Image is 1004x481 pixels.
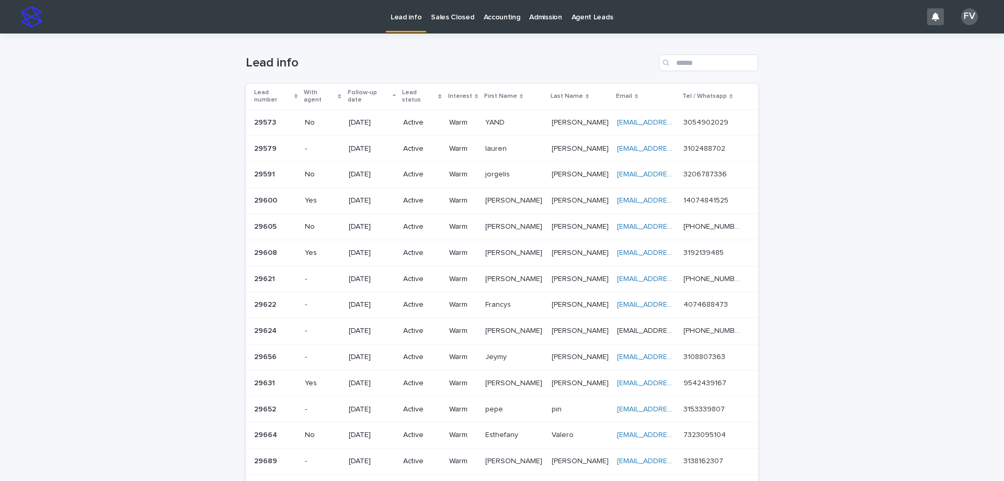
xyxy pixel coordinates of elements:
[254,116,278,127] p: 29573
[403,327,440,335] p: Active
[349,353,395,362] p: [DATE]
[617,406,735,413] a: [EMAIL_ADDRESS][DOMAIN_NAME]
[683,168,729,179] p: 3206787336
[617,457,735,465] a: [EMAIL_ADDRESS][DOMAIN_NAME]
[349,431,395,440] p: [DATE]
[349,170,395,179] p: [DATE]
[449,275,477,284] p: Warm
[617,223,735,230] a: [EMAIL_ADDRESS][DOMAIN_NAME]
[246,109,758,136] tr: 2957329573 No[DATE]ActiveWarmYANDYAND [PERSON_NAME][PERSON_NAME] [EMAIL_ADDRESS][DOMAIN_NAME] 305...
[305,405,340,414] p: -
[683,325,744,335] p: [PHONE_NUMBER]
[254,351,279,362] p: 29656
[403,300,440,309] p: Active
[254,325,279,335] p: 29624
[246,55,655,71] h1: Lead info
[305,431,340,440] p: No
[683,377,728,388] p: 9542439167
[552,116,611,127] p: [PERSON_NAME]
[246,266,758,292] tr: 2962129621 -[DATE]ActiveWarm[PERSON_NAME][PERSON_NAME] [PERSON_NAME][PERSON_NAME] [EMAIL_ADDRESS]...
[305,457,340,466] p: -
[683,273,744,284] p: [PHONE_NUMBER]
[246,292,758,318] tr: 2962229622 -[DATE]ActiveWarmFrancysFrancys [PERSON_NAME][PERSON_NAME] [EMAIL_ADDRESS][DOMAIN_NAME...
[349,196,395,205] p: [DATE]
[254,220,279,231] p: 29605
[449,405,477,414] p: Warm
[449,222,477,231] p: Warm
[485,298,513,309] p: Francys
[254,429,279,440] p: 29664
[683,142,727,153] p: 3102488702
[246,449,758,475] tr: 2968929689 -[DATE]ActiveWarm[PERSON_NAME][PERSON_NAME] [PERSON_NAME][PERSON_NAME] [EMAIL_ADDRESS]...
[21,6,42,27] img: stacker-logo-s-only.png
[403,249,440,258] p: Active
[683,298,730,309] p: 4074688473
[403,196,440,205] p: Active
[246,240,758,266] tr: 2960829608 Yes[DATE]ActiveWarm[PERSON_NAME][PERSON_NAME] [PERSON_NAME][PERSON_NAME] [EMAIL_ADDRES...
[305,327,340,335] p: -
[617,249,735,256] a: [EMAIL_ADDRESS][DOMAIN_NAME]
[485,429,520,440] p: Esthefany
[449,170,477,179] p: Warm
[485,194,544,205] p: [PERSON_NAME]
[349,379,395,388] p: [DATE]
[617,145,735,152] a: [EMAIL_ADDRESS][DOMAIN_NAME]
[349,405,395,414] p: [DATE]
[305,300,340,309] p: -
[449,249,477,258] p: Warm
[349,249,395,258] p: [DATE]
[617,431,735,439] a: [EMAIL_ADDRESS][DOMAIN_NAME]
[552,298,611,309] p: [PERSON_NAME]
[485,377,544,388] p: [PERSON_NAME]
[254,377,277,388] p: 29631
[403,118,440,127] p: Active
[305,379,340,388] p: Yes
[449,431,477,440] p: Warm
[659,54,758,71] div: Search
[617,119,735,126] a: [EMAIL_ADDRESS][DOMAIN_NAME]
[246,162,758,188] tr: 2959129591 No[DATE]ActiveWarmjorgelisjorgelis [PERSON_NAME][PERSON_NAME] [EMAIL_ADDRESS][DOMAIN_N...
[403,275,440,284] p: Active
[485,273,544,284] p: [PERSON_NAME]
[349,457,395,466] p: [DATE]
[246,188,758,214] tr: 2960029600 Yes[DATE]ActiveWarm[PERSON_NAME][PERSON_NAME] [PERSON_NAME][PERSON_NAME] [EMAIL_ADDRES...
[349,275,395,284] p: [DATE]
[683,247,726,258] p: 3192139485
[348,87,391,106] p: Follow-up date
[304,87,335,106] p: With agent
[403,431,440,440] p: Active
[254,194,279,205] p: 29600
[552,455,611,466] p: [PERSON_NAME]
[254,142,279,153] p: 29579
[403,353,440,362] p: Active
[449,300,477,309] p: Warm
[305,353,340,362] p: -
[617,197,735,204] a: [EMAIL_ADDRESS][DOMAIN_NAME]
[305,196,340,205] p: Yes
[254,455,279,466] p: 29689
[617,171,735,178] a: [EMAIL_ADDRESS][DOMAIN_NAME]
[961,8,978,25] div: FV
[254,403,278,414] p: 29652
[552,429,576,440] p: Valero
[403,457,440,466] p: Active
[552,325,611,335] p: Mosquera andrade
[403,144,440,153] p: Active
[616,91,632,102] p: Email
[449,327,477,335] p: Warm
[683,351,727,362] p: 3108807363
[349,118,395,127] p: [DATE]
[449,457,477,466] p: Warm
[449,353,477,362] p: Warm
[449,379,477,388] p: Warm
[552,247,611,258] p: [PERSON_NAME]
[683,220,744,231] p: [PHONE_NUMBER]
[305,249,340,258] p: Yes
[246,344,758,370] tr: 2965629656 -[DATE]ActiveWarmJeymyJeymy [PERSON_NAME][PERSON_NAME] [EMAIL_ADDRESS][DOMAIN_NAME] 31...
[485,220,544,231] p: [PERSON_NAME]
[254,87,292,106] p: Lead number
[349,300,395,309] p: [DATE]
[246,370,758,396] tr: 2963129631 Yes[DATE]ActiveWarm[PERSON_NAME][PERSON_NAME] [PERSON_NAME][PERSON_NAME] [EMAIL_ADDRES...
[485,351,509,362] p: Jeymy
[552,142,611,153] p: [PERSON_NAME]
